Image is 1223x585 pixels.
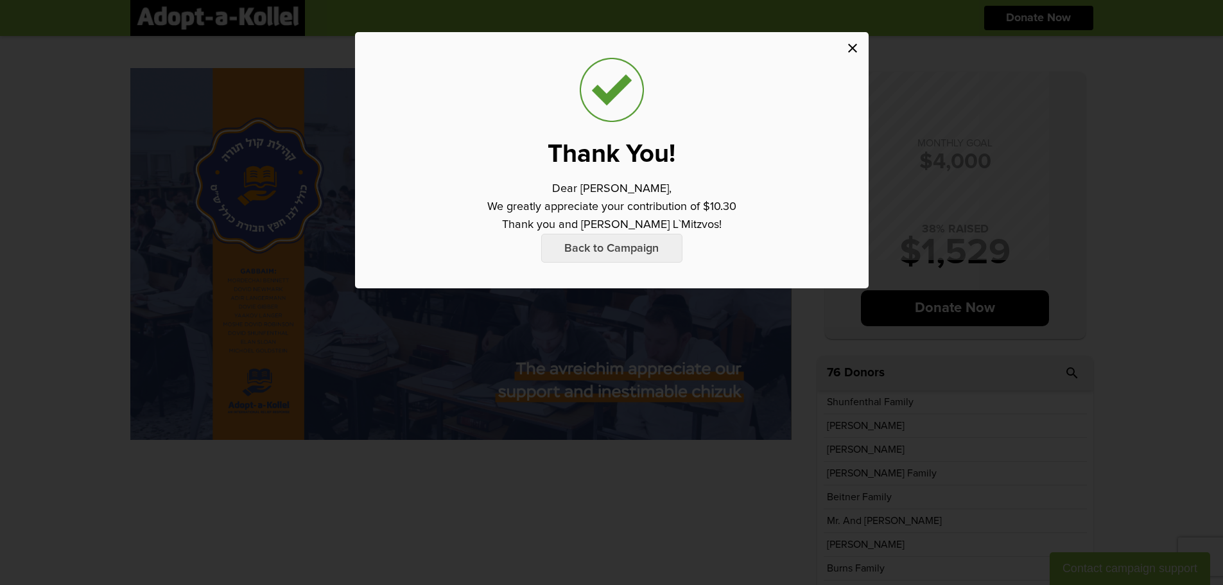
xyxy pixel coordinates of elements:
p: We greatly appreciate your contribution of $10.30 [487,198,736,216]
p: Dear [PERSON_NAME], [552,180,672,198]
p: Thank you and [PERSON_NAME] L`Mitzvos! [502,216,722,234]
img: check_trans_bg.png [580,58,644,122]
i: close [845,40,860,56]
p: Back to Campaign [541,234,682,263]
p: Thank You! [548,141,675,167]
